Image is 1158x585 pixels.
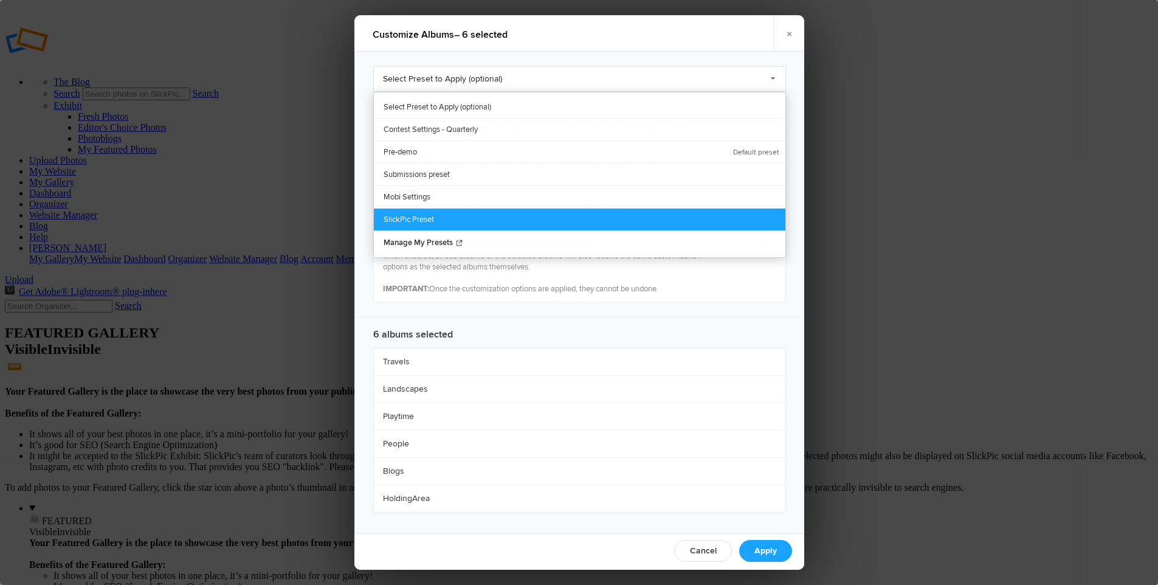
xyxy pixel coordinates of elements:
b: People [383,438,409,450]
a: Select Preset to Apply (optional) [374,96,785,118]
a: × [774,15,804,52]
a: Submissions preset [374,163,785,185]
b: Playtime [383,410,414,423]
a: SlickPic Preset [374,208,785,230]
a: Cancel [675,540,732,562]
b: Landscapes [383,383,428,395]
i: Customize albums [373,29,454,41]
b: Blogs [383,465,404,477]
a: Select Preset to Apply (optional) [373,66,786,92]
b: – 6 selected [373,29,508,41]
b: Travels [383,356,410,368]
p: When enabled, all sub-albums of the selected albums will also receive the same customization opti... [383,251,706,294]
span: Manage My Presets [384,238,453,247]
a: Contest Settings - Quarterly [374,118,785,140]
a: Manage My Presets [374,230,785,254]
b: HoldingArea [383,493,430,505]
a: Apply [739,540,792,562]
a: Mobi Settings [374,185,785,208]
a: Pre-demo [374,140,785,163]
h3: 6 albums selected [373,317,786,342]
b: IMPORTANT: [383,284,429,294]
